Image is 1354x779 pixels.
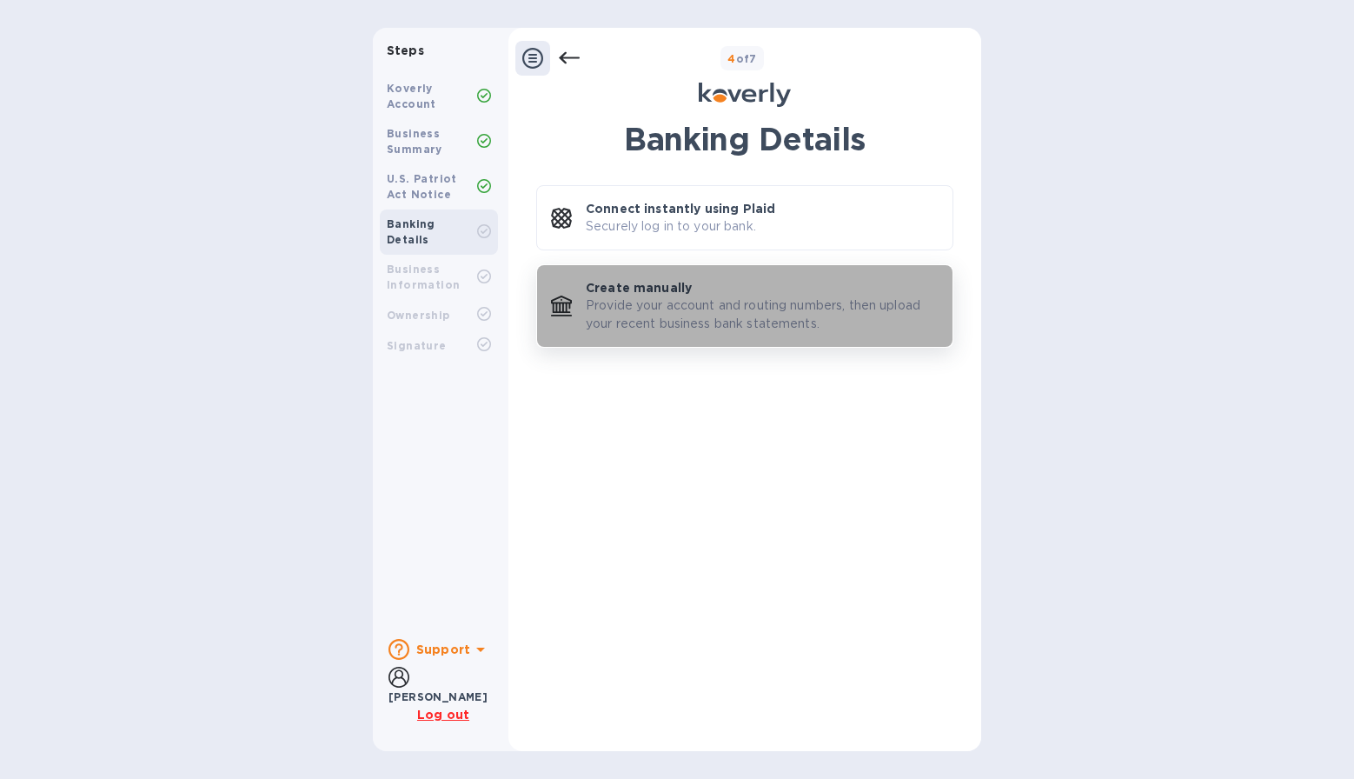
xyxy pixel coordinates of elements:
[536,185,953,250] button: Connect instantly using PlaidSecurely log in to your bank.
[387,43,424,57] b: Steps
[586,217,756,236] p: Securely log in to your bank.
[388,690,488,703] b: [PERSON_NAME]
[586,296,939,333] p: Provide your account and routing numbers, then upload your recent business bank statements.
[387,172,457,201] b: U.S. Patriot Act Notice
[387,339,447,352] b: Signature
[536,121,953,157] h1: Banking Details
[387,217,435,246] b: Banking Details
[387,82,436,110] b: Koverly Account
[586,200,775,217] p: Connect instantly using Plaid
[586,279,692,296] p: Create manually
[417,708,469,722] u: Log out
[416,643,470,656] b: Support
[727,52,757,65] b: of 7
[387,309,450,322] b: Ownership
[387,127,442,156] b: Business Summary
[387,263,460,291] b: Business Information
[727,52,735,65] span: 4
[536,264,953,348] button: Create manuallyProvide your account and routing numbers, then upload your recent business bank st...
